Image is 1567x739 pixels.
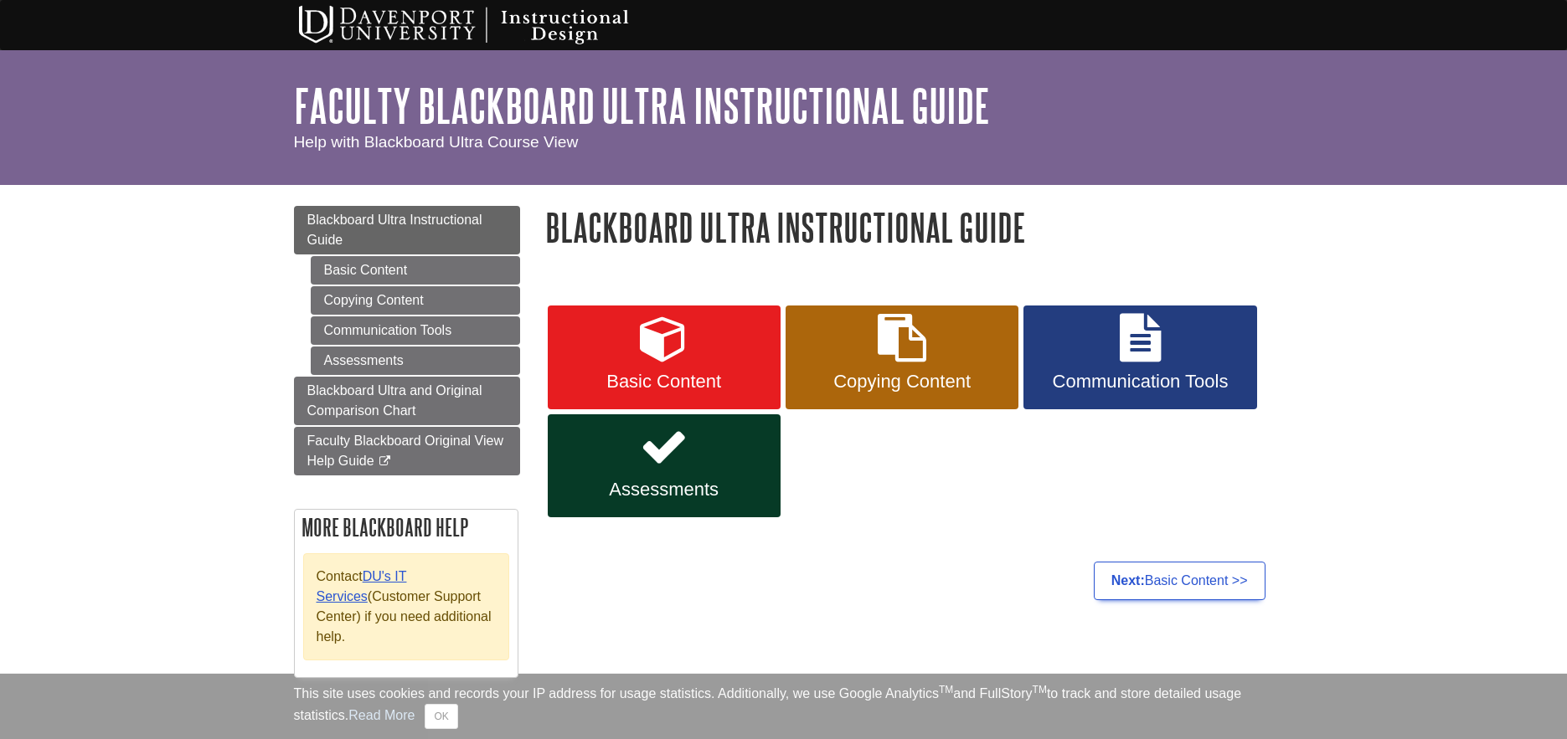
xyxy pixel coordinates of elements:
div: Contact (Customer Support Center) if you need additional help. [303,553,509,660]
div: This site uses cookies and records your IP address for usage statistics. Additionally, we use Goo... [294,684,1274,729]
span: Basic Content [560,371,768,393]
span: Blackboard Ultra and Original Comparison Chart [307,383,482,418]
a: Faculty Blackboard Ultra Instructional Guide [294,80,990,131]
sup: TM [1033,684,1047,695]
div: Guide Page Menu [294,206,520,695]
span: Assessments [560,479,768,500]
img: Davenport University Instructional Design [286,4,688,46]
i: This link opens in a new window [378,456,392,467]
a: Blackboard Ultra and Original Comparison Chart [294,377,520,425]
a: DU's IT Services [317,569,407,603]
span: Blackboard Ultra Instructional Guide [307,213,482,247]
strong: Next: [1111,573,1145,588]
a: Basic Content [311,256,520,285]
a: Faculty Blackboard Original View Help Guide [294,427,520,475]
a: Communication Tools [1023,305,1256,409]
a: Next:Basic Content >> [1094,562,1265,600]
a: Copying Content [311,286,520,315]
a: Blackboard Ultra Instructional Guide [294,206,520,254]
span: Copying Content [798,371,1006,393]
span: Help with Blackboard Ultra Course View [294,133,579,151]
h1: Blackboard Ultra Instructional Guide [545,206,1274,249]
span: Faculty Blackboard Original View Help Guide [307,434,503,468]
span: Communication Tools [1036,371,1244,393]
a: Basic Content [548,305,781,409]
a: Copying Content [786,305,1018,409]
a: Assessments [548,414,781,518]
a: Assessments [311,346,520,375]
h2: More Blackboard Help [295,510,518,545]
a: Communication Tools [311,316,520,345]
sup: TM [939,684,953,695]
